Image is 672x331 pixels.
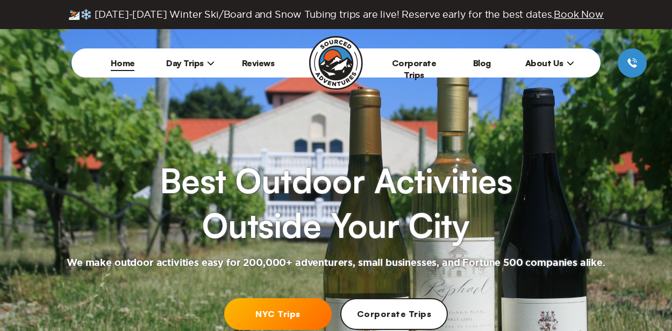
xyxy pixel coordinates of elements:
h1: Best Outdoor Activities Outside Your City [160,158,512,248]
span: Day Trips [166,58,215,68]
a: Corporate Trips [340,298,448,330]
span: Book Now [554,9,604,19]
a: NYC Trips [224,298,332,330]
img: Sourced Adventures company logo [309,36,363,90]
a: Reviews [242,58,275,68]
a: Home [111,58,135,68]
span: About Us [525,58,574,68]
a: Corporate Trips [392,58,437,80]
span: ⛷️❄️ [DATE]-[DATE] Winter Ski/Board and Snow Tubing trips are live! Reserve early for the best da... [68,9,604,20]
h2: We make outdoor activities easy for 200,000+ adventurers, small businesses, and Fortune 500 compa... [67,257,605,270]
a: Blog [473,58,491,68]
